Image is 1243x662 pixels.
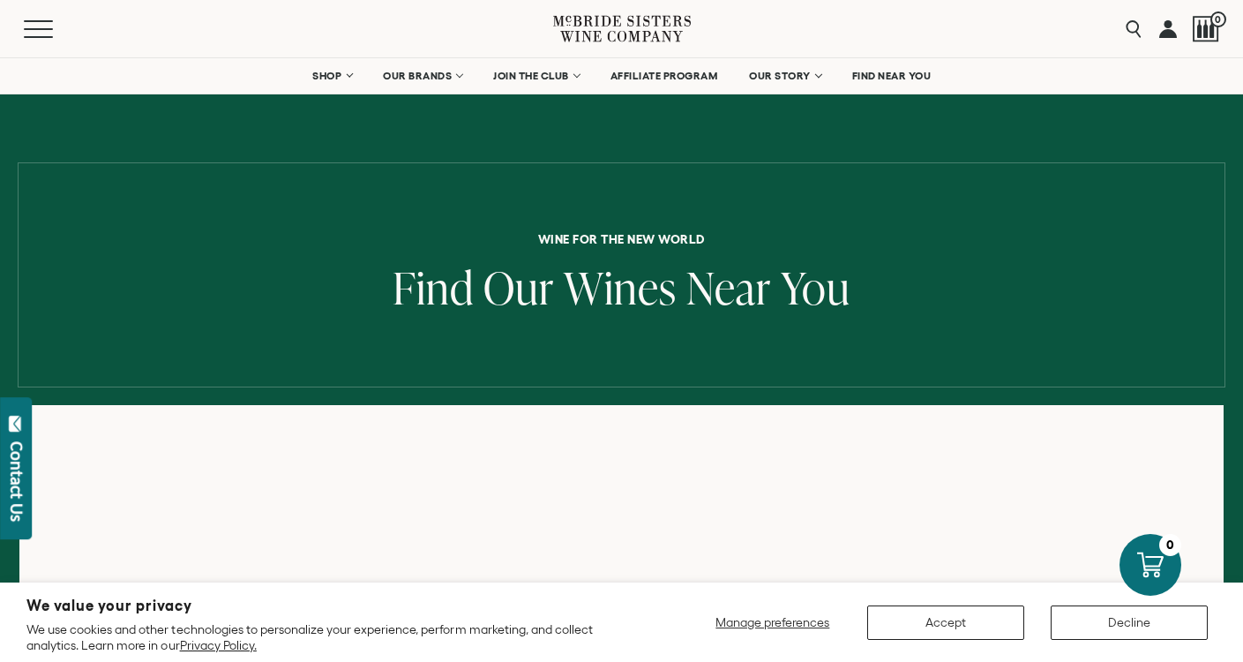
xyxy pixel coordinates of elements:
span: OUR BRANDS [383,70,452,82]
p: We use cookies and other technologies to personalize your experience, perform marketing, and coll... [26,621,646,653]
span: Find [393,257,474,318]
span: JOIN THE CLUB [493,70,569,82]
span: AFFILIATE PROGRAM [610,70,718,82]
button: Accept [867,606,1024,640]
a: Privacy Policy. [180,638,257,652]
button: Decline [1051,606,1208,640]
span: Near [686,257,771,318]
span: You [781,257,850,318]
a: OUR STORY [738,58,832,94]
span: OUR STORY [749,70,811,82]
div: 0 [1159,534,1181,556]
span: SHOP [312,70,342,82]
span: Manage preferences [715,615,829,629]
span: Wines [564,257,677,318]
a: AFFILIATE PROGRAM [599,58,730,94]
a: FIND NEAR YOU [841,58,943,94]
button: Manage preferences [705,606,841,640]
button: Mobile Menu Trigger [24,20,87,38]
span: FIND NEAR YOU [852,70,932,82]
div: Contact Us [8,441,26,522]
h2: We value your privacy [26,598,646,613]
a: OUR BRANDS [371,58,473,94]
span: Our [483,257,554,318]
a: JOIN THE CLUB [482,58,590,94]
a: SHOP [301,58,363,94]
span: 0 [1210,11,1226,27]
